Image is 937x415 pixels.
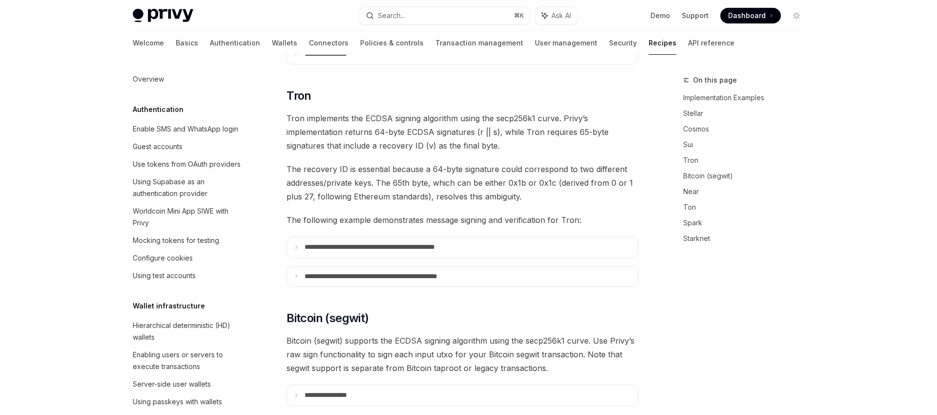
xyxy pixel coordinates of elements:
[133,349,244,372] div: Enabling users or servers to execute transactions
[378,10,405,22] div: Search...
[133,205,244,229] div: Worldcoin Mini App SIWE with Privy
[682,11,709,21] a: Support
[133,31,164,55] a: Welcome
[728,11,766,21] span: Dashboard
[683,231,812,246] a: Starknet
[133,123,238,135] div: Enable SMS and WhatsApp login
[286,334,638,375] span: Bitcoin (segwit) supports the ECDSA signing algorithm using the secp256k1 curve. Use Privy’s raw ...
[683,137,812,153] a: Sui
[210,31,260,55] a: Authentication
[125,267,250,284] a: Using test accounts
[683,168,812,184] a: Bitcoin (segwit)
[535,31,597,55] a: User management
[125,138,250,155] a: Guest accounts
[286,213,638,227] span: The following example demonstrates message signing and verification for Tron:
[133,300,205,312] h5: Wallet infrastructure
[125,120,250,138] a: Enable SMS and WhatsApp login
[688,31,734,55] a: API reference
[133,235,219,246] div: Mocking tokens for testing
[651,11,670,21] a: Demo
[133,73,164,85] div: Overview
[720,8,781,23] a: Dashboard
[133,396,222,408] div: Using passkeys with wallets
[551,11,571,21] span: Ask AI
[133,320,244,343] div: Hierarchical deterministic (HD) wallets
[693,74,737,86] span: On this page
[125,346,250,375] a: Enabling users or servers to execute transactions
[683,106,812,121] a: Stellar
[176,31,198,55] a: Basics
[789,8,804,23] button: Toggle dark mode
[125,375,250,393] a: Server-side user wallets
[125,317,250,346] a: Hierarchical deterministic (HD) wallets
[286,162,638,203] span: The recovery ID is essential because a 64-byte signature could correspond to two different addres...
[133,104,183,115] h5: Authentication
[125,173,250,202] a: Using Supabase as an authentication provider
[309,31,348,55] a: Connectors
[683,90,812,106] a: Implementation Examples
[125,249,250,267] a: Configure cookies
[535,7,578,24] button: Ask AI
[683,121,812,137] a: Cosmos
[133,9,193,22] img: light logo
[125,232,250,249] a: Mocking tokens for testing
[133,141,183,153] div: Guest accounts
[683,199,812,215] a: Ton
[125,202,250,232] a: Worldcoin Mini App SIWE with Privy
[360,31,424,55] a: Policies & controls
[609,31,637,55] a: Security
[133,252,193,264] div: Configure cookies
[683,215,812,231] a: Spark
[649,31,676,55] a: Recipes
[125,393,250,411] a: Using passkeys with wallets
[272,31,297,55] a: Wallets
[133,176,244,199] div: Using Supabase as an authentication provider
[514,12,524,20] span: ⌘ K
[286,111,638,153] span: Tron implements the ECDSA signing algorithm using the secp256k1 curve. Privy’s implementation ret...
[286,88,311,104] span: Tron
[683,153,812,168] a: Tron
[125,70,250,88] a: Overview
[133,378,211,390] div: Server-side user wallets
[683,184,812,199] a: Near
[359,7,530,24] button: Search...⌘K
[125,155,250,173] a: Use tokens from OAuth providers
[286,310,368,326] span: Bitcoin (segwit)
[133,158,241,170] div: Use tokens from OAuth providers
[133,270,196,282] div: Using test accounts
[435,31,523,55] a: Transaction management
